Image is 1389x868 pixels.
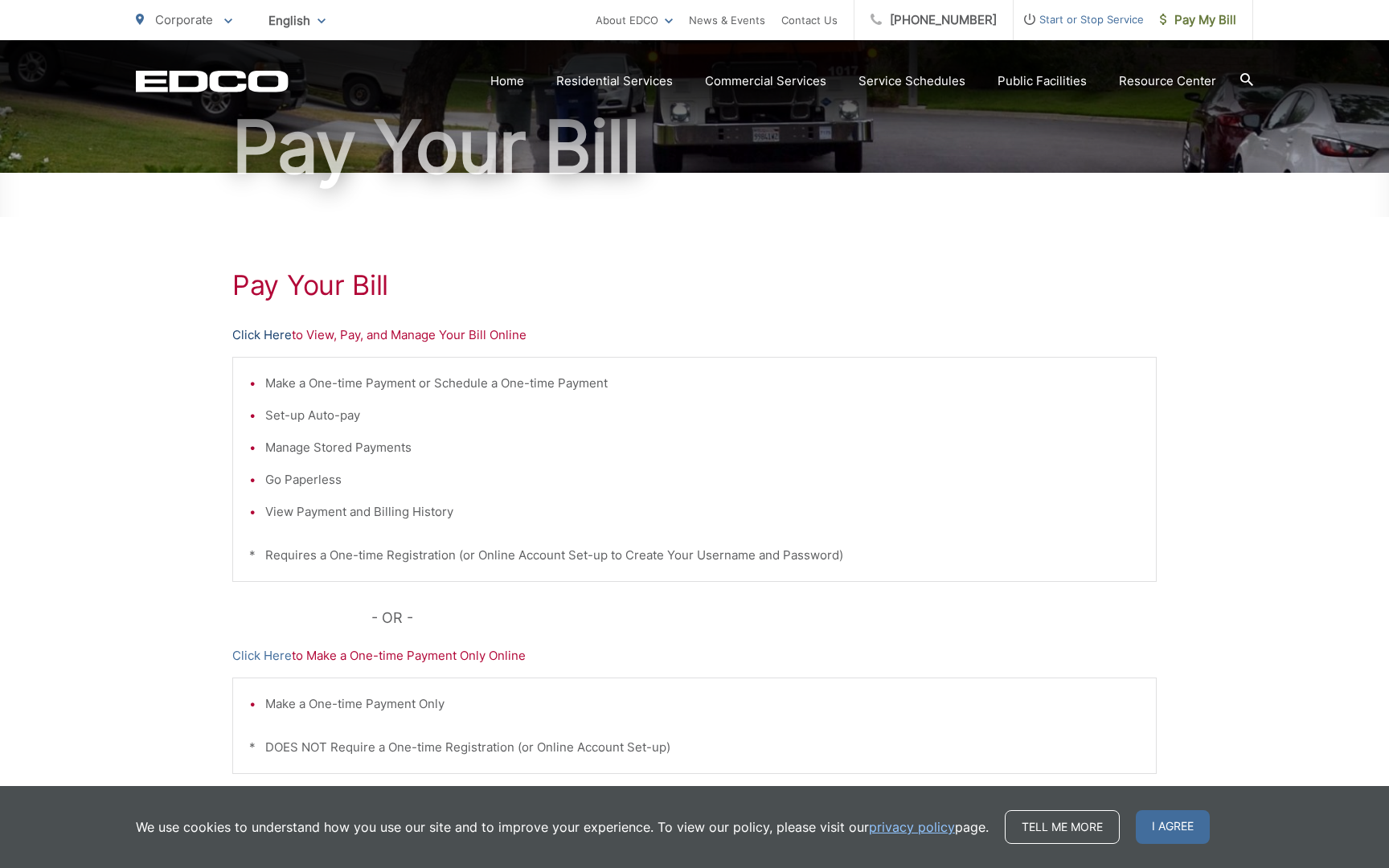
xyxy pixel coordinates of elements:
a: Public Facilities [998,72,1087,91]
p: * DOES NOT Require a One-time Registration (or Online Account Set-up) [249,738,1140,757]
li: Make a One-time Payment Only [265,694,1140,714]
a: Commercial Services [705,72,826,91]
li: Set-up Auto-pay [265,406,1140,425]
a: Contact Us [781,10,838,30]
a: About EDCO [596,10,673,30]
span: Pay My Bill [1160,10,1236,30]
a: Click Here [232,325,292,345]
a: Click Here [232,646,292,665]
li: View Payment and Billing History [265,502,1140,522]
li: Go Paperless [265,470,1140,489]
a: Residential Services [556,72,673,91]
a: privacy policy [869,817,955,837]
p: to View, Pay, and Manage Your Bill Online [232,325,1157,345]
span: I agree [1136,810,1210,844]
p: to Make a One-time Payment Only Online [232,646,1157,665]
p: * Requires a One-time Registration (or Online Account Set-up to Create Your Username and Password) [249,546,1140,565]
a: Tell me more [1005,810,1120,844]
p: - OR - [371,606,1157,630]
a: Service Schedules [858,72,965,91]
a: Resource Center [1119,72,1216,91]
a: News & Events [689,10,765,30]
span: Corporate [155,12,213,27]
a: Home [490,72,524,91]
h1: Pay Your Bill [232,269,1157,301]
li: Manage Stored Payments [265,438,1140,457]
h1: Pay Your Bill [136,107,1253,187]
li: Make a One-time Payment or Schedule a One-time Payment [265,374,1140,393]
p: We use cookies to understand how you use our site and to improve your experience. To view our pol... [136,817,989,837]
a: EDCD logo. Return to the homepage. [136,70,289,92]
span: English [256,6,338,35]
